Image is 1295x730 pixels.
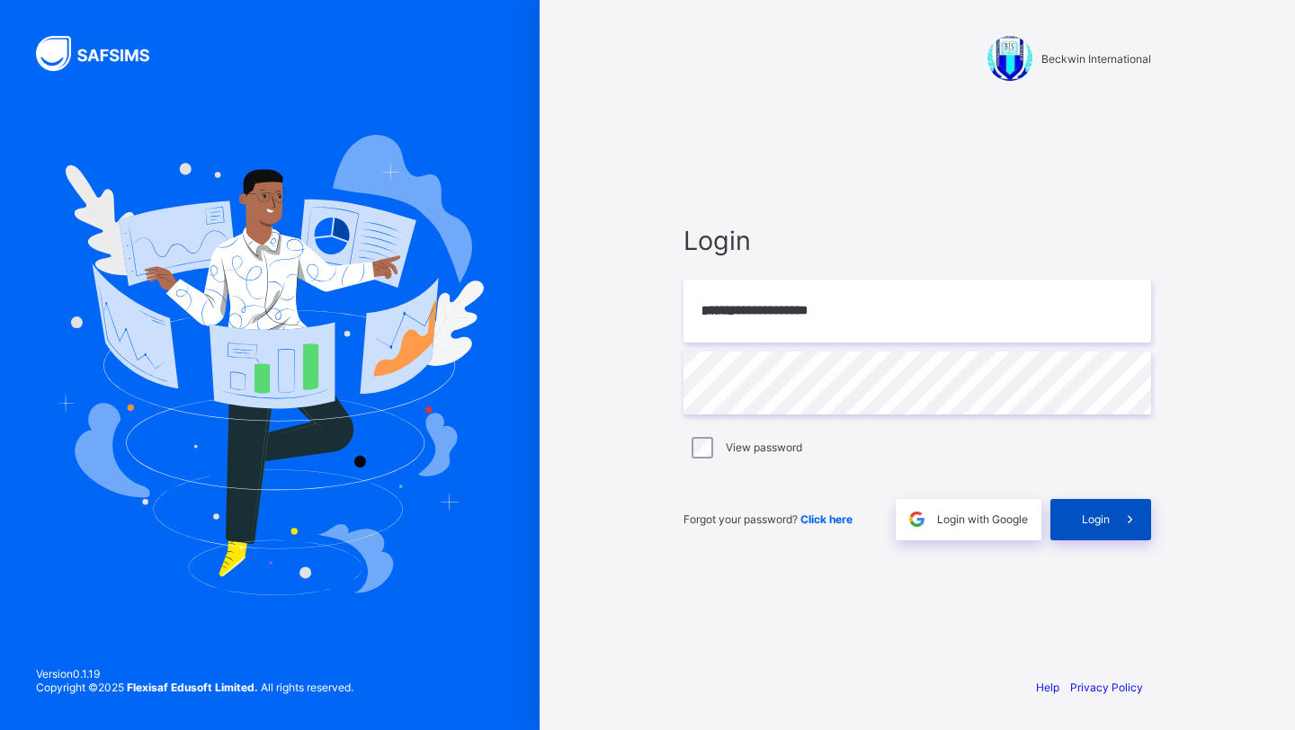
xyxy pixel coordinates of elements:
span: Version 0.1.19 [36,667,353,681]
span: Beckwin International [1041,52,1151,66]
label: View password [726,441,802,454]
img: google.396cfc9801f0270233282035f929180a.svg [906,509,927,530]
a: Privacy Policy [1070,681,1143,694]
strong: Flexisaf Edusoft Limited. [127,681,258,694]
a: Click here [800,512,853,526]
span: Login with Google [937,512,1028,526]
span: Copyright © 2025 All rights reserved. [36,681,353,694]
span: Login [683,225,1151,256]
span: Forgot your password? [683,512,853,526]
span: Login [1082,512,1110,526]
a: Help [1036,681,1059,694]
img: Hero Image [56,135,484,595]
img: SAFSIMS Logo [36,36,171,71]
